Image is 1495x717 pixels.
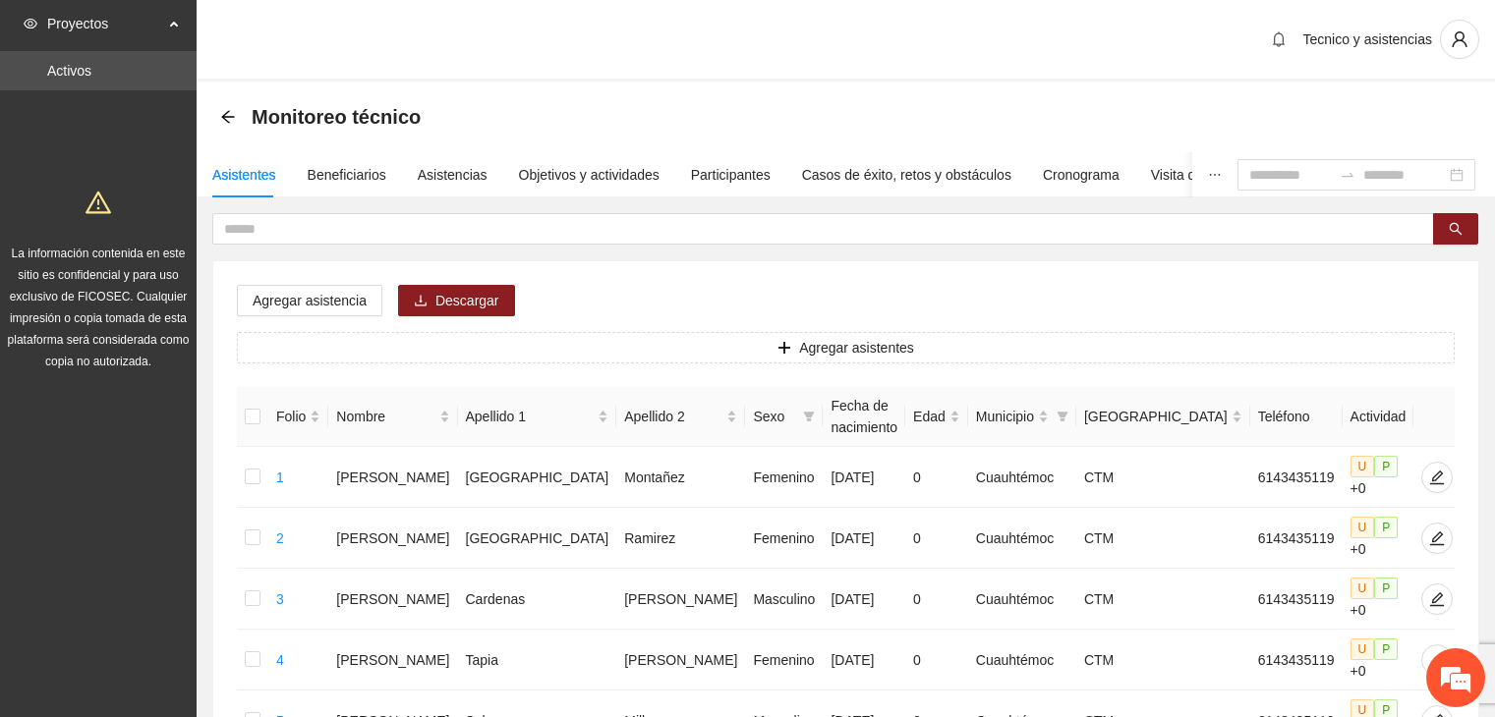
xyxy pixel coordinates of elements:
[1421,523,1453,554] button: edit
[47,63,91,79] a: Activos
[1084,406,1228,427] span: [GEOGRAPHIC_DATA]
[212,164,276,186] div: Asistentes
[252,101,421,133] span: Monitoreo técnico
[1340,167,1355,183] span: to
[1421,644,1453,676] button: edit
[1374,456,1398,477] span: P
[799,402,819,431] span: filter
[1351,578,1375,599] span: U
[745,630,823,690] td: Femenino
[1374,638,1398,660] span: P
[328,508,457,569] td: [PERSON_NAME]
[905,508,968,569] td: 0
[823,508,905,569] td: [DATE]
[458,387,617,447] th: Apellido 1
[1043,164,1120,186] div: Cronograma
[328,569,457,630] td: [PERSON_NAME]
[905,447,968,508] td: 0
[1302,31,1432,47] span: Tecnico y asistencias
[745,447,823,508] td: Femenino
[803,411,815,422] span: filter
[616,630,745,690] td: [PERSON_NAME]
[968,447,1076,508] td: Cuauhtémoc
[616,508,745,569] td: Ramirez
[1374,578,1398,599] span: P
[905,387,968,447] th: Edad
[519,164,660,186] div: Objetivos y actividades
[1076,387,1250,447] th: Colonia
[458,447,617,508] td: [GEOGRAPHIC_DATA]
[1421,583,1453,615] button: edit
[1151,164,1335,186] div: Visita de campo y entregables
[276,406,306,427] span: Folio
[616,569,745,630] td: [PERSON_NAME]
[1351,456,1375,477] span: U
[1422,591,1452,607] span: edit
[466,406,595,427] span: Apellido 1
[1422,530,1452,546] span: edit
[823,387,905,447] th: Fecha de nacimiento
[1374,517,1398,538] span: P
[1421,462,1453,493] button: edit
[220,109,236,126] div: Back
[968,569,1076,630] td: Cuauhtémoc
[1057,411,1068,422] span: filter
[745,569,823,630] td: Masculino
[1422,652,1452,668] span: edit
[1250,508,1343,569] td: 6143435119
[1192,152,1237,197] button: ellipsis
[1351,517,1375,538] span: U
[336,406,434,427] span: Nombre
[624,406,722,427] span: Apellido 2
[799,337,914,358] span: Agregar asistentes
[802,164,1011,186] div: Casos de éxito, retos y obstáculos
[968,630,1076,690] td: Cuauhtémoc
[1343,630,1414,690] td: +0
[616,447,745,508] td: Montañez
[1422,469,1452,485] span: edit
[1449,222,1463,238] span: search
[418,164,488,186] div: Asistencias
[414,294,428,309] span: download
[328,630,457,690] td: [PERSON_NAME]
[328,387,457,447] th: Nombre
[753,406,795,427] span: Sexo
[1250,569,1343,630] td: 6143435119
[1250,630,1343,690] td: 6143435119
[1264,31,1294,47] span: bell
[398,285,515,316] button: downloadDescargar
[823,447,905,508] td: [DATE]
[913,406,946,427] span: Edad
[905,630,968,690] td: 0
[268,387,328,447] th: Folio
[1343,508,1414,569] td: +0
[1351,638,1375,660] span: U
[777,341,791,357] span: plus
[276,469,284,485] a: 1
[1343,447,1414,508] td: +0
[968,387,1076,447] th: Municipio
[308,164,386,186] div: Beneficiarios
[1263,24,1294,55] button: bell
[823,630,905,690] td: [DATE]
[691,164,771,186] div: Participantes
[276,652,284,668] a: 4
[1076,569,1250,630] td: CTM
[86,190,111,215] span: warning
[458,569,617,630] td: Cardenas
[1250,387,1343,447] th: Teléfono
[976,406,1034,427] span: Municipio
[24,17,37,30] span: eye
[458,630,617,690] td: Tapia
[968,508,1076,569] td: Cuauhtémoc
[1076,630,1250,690] td: CTM
[328,447,457,508] td: [PERSON_NAME]
[237,332,1455,363] button: plusAgregar asistentes
[458,508,617,569] td: [GEOGRAPHIC_DATA]
[905,569,968,630] td: 0
[1053,402,1072,431] span: filter
[1440,20,1479,59] button: user
[435,290,499,311] span: Descargar
[745,508,823,569] td: Femenino
[253,290,367,311] span: Agregar asistencia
